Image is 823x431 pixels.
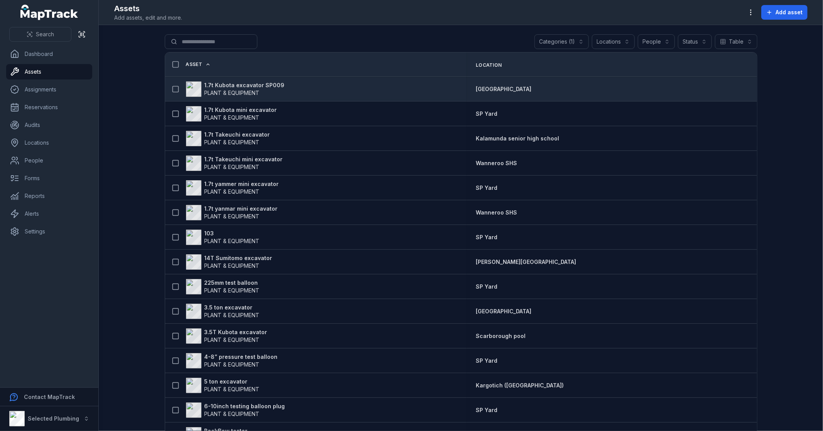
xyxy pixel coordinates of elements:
a: SP Yard [476,184,497,192]
span: PLANT & EQUIPMENT [204,139,260,145]
a: People [6,153,92,168]
span: Scarborough pool [476,333,526,339]
a: 6-10inch testing balloon plugPLANT & EQUIPMENT [186,402,285,418]
strong: 5 ton excavator [204,378,260,385]
a: 225mm test balloonPLANT & EQUIPMENT [186,279,260,294]
a: MapTrack [20,5,78,20]
a: [GEOGRAPHIC_DATA] [476,308,531,315]
span: SP Yard [476,110,497,117]
a: 4-8” pressure test balloonPLANT & EQUIPMENT [186,353,278,368]
a: Asset [186,61,211,68]
strong: 103 [204,230,260,237]
span: Wanneroo SHS [476,160,517,166]
a: Kalamunda senior high school [476,135,559,142]
strong: 225mm test balloon [204,279,260,287]
button: Table [715,34,757,49]
a: [GEOGRAPHIC_DATA] [476,85,531,93]
span: PLANT & EQUIPMENT [204,312,260,318]
button: Search [9,27,71,42]
a: Audits [6,117,92,133]
span: PLANT & EQUIPMENT [204,411,260,417]
button: People [638,34,675,49]
a: 1.7t yammer mini excavatorPLANT & EQUIPMENT [186,180,279,196]
a: [PERSON_NAME][GEOGRAPHIC_DATA] [476,258,576,266]
a: Kargotich ([GEOGRAPHIC_DATA]) [476,382,564,389]
strong: 1.7t Kubota excavator SP009 [204,81,285,89]
span: SP Yard [476,234,497,240]
a: 1.7t Kubota mini excavatorPLANT & EQUIPMENT [186,106,277,122]
span: Add assets, edit and more. [114,14,182,22]
span: PLANT & EQUIPMENT [204,164,260,170]
button: Locations [592,34,635,49]
span: [GEOGRAPHIC_DATA] [476,86,531,92]
span: [PERSON_NAME][GEOGRAPHIC_DATA] [476,259,576,265]
strong: 4-8” pressure test balloon [204,353,278,361]
a: Scarborough pool [476,332,526,340]
a: SP Yard [476,110,497,118]
a: SP Yard [476,283,497,291]
a: Assets [6,64,92,79]
strong: Selected Plumbing [28,415,79,422]
span: PLANT & EQUIPMENT [204,238,260,244]
span: Wanneroo SHS [476,209,517,216]
a: Alerts [6,206,92,221]
a: 3.5 ton excavatorPLANT & EQUIPMENT [186,304,260,319]
a: Reports [6,188,92,204]
span: Asset [186,61,203,68]
span: PLANT & EQUIPMENT [204,386,260,392]
a: Locations [6,135,92,150]
span: SP Yard [476,283,497,290]
a: Assignments [6,82,92,97]
a: 5 ton excavatorPLANT & EQUIPMENT [186,378,260,393]
span: PLANT & EQUIPMENT [204,262,260,269]
button: Categories (1) [534,34,589,49]
a: SP Yard [476,233,497,241]
strong: 1.7t yammer mini excavator [204,180,279,188]
a: 103PLANT & EQUIPMENT [186,230,260,245]
span: PLANT & EQUIPMENT [204,114,260,121]
a: 1.7t Takeuchi mini excavatorPLANT & EQUIPMENT [186,155,283,171]
a: SP Yard [476,357,497,365]
span: SP Yard [476,184,497,191]
strong: 1.7t Takeuchi mini excavator [204,155,283,163]
a: Dashboard [6,46,92,62]
a: 1.7t yanmar mini excavatorPLANT & EQUIPMENT [186,205,278,220]
a: Wanneroo SHS [476,159,517,167]
a: 14T Sumitomo excavatorPLANT & EQUIPMENT [186,254,272,270]
strong: 14T Sumitomo excavator [204,254,272,262]
strong: 1.7t yanmar mini excavator [204,205,278,213]
span: PLANT & EQUIPMENT [204,336,260,343]
a: Forms [6,171,92,186]
strong: 3.5 ton excavator [204,304,260,311]
span: SP Yard [476,407,497,413]
button: Add asset [761,5,808,20]
span: PLANT & EQUIPMENT [204,213,260,220]
strong: Contact MapTrack [24,394,75,400]
span: SP Yard [476,357,497,364]
a: Reservations [6,100,92,115]
span: PLANT & EQUIPMENT [204,361,260,368]
span: PLANT & EQUIPMENT [204,188,260,195]
strong: 1.7t Takeuchi excavator [204,131,270,139]
a: Wanneroo SHS [476,209,517,216]
strong: 3.5T Kubota excavator [204,328,267,336]
a: Settings [6,224,92,239]
button: Status [678,34,712,49]
a: 1.7t Takeuchi excavatorPLANT & EQUIPMENT [186,131,270,146]
span: Search [36,30,54,38]
strong: 6-10inch testing balloon plug [204,402,285,410]
span: Location [476,62,502,68]
span: Add asset [776,8,803,16]
span: PLANT & EQUIPMENT [204,90,260,96]
span: PLANT & EQUIPMENT [204,287,260,294]
a: 1.7t Kubota excavator SP009PLANT & EQUIPMENT [186,81,285,97]
h2: Assets [114,3,182,14]
strong: 1.7t Kubota mini excavator [204,106,277,114]
a: SP Yard [476,406,497,414]
a: 3.5T Kubota excavatorPLANT & EQUIPMENT [186,328,267,344]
